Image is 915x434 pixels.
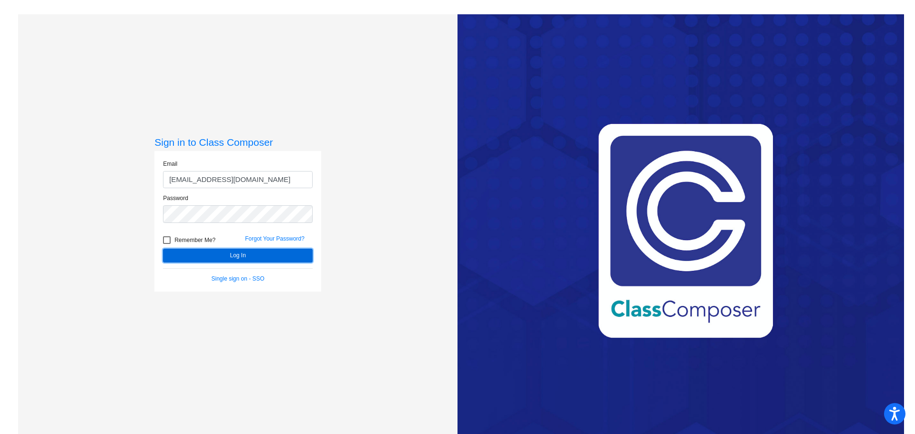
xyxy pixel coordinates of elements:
[174,234,215,246] span: Remember Me?
[163,249,313,262] button: Log In
[212,275,264,282] a: Single sign on - SSO
[163,160,177,168] label: Email
[154,136,321,148] h3: Sign in to Class Composer
[163,194,188,202] label: Password
[245,235,305,242] a: Forgot Your Password?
